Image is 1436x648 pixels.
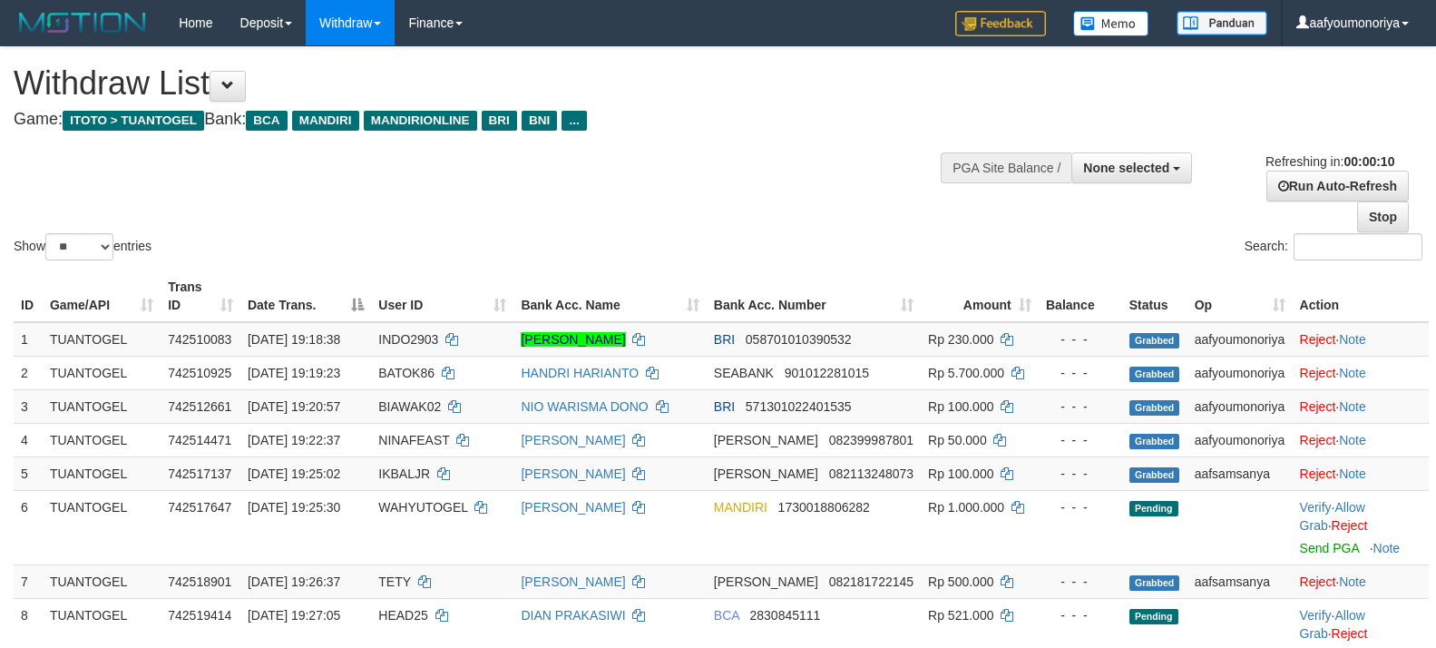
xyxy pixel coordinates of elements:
[714,433,818,447] span: [PERSON_NAME]
[248,466,340,481] span: [DATE] 19:25:02
[928,466,993,481] span: Rp 100.000
[1293,490,1429,565] td: · ·
[1332,626,1368,641] a: Reject
[248,608,340,623] span: [DATE] 19:27:05
[928,399,993,414] span: Rp 100.000
[168,500,231,515] span: 742517647
[1039,270,1122,322] th: Balance
[246,111,287,131] span: BCA
[1265,154,1394,169] span: Refreshing in:
[746,399,852,414] span: Copy 571301022401535 to clipboard
[1300,608,1365,641] a: Allow Grab
[521,433,625,447] a: [PERSON_NAME]
[785,366,869,380] span: Copy 901012281015 to clipboard
[1129,575,1180,591] span: Grabbed
[714,332,735,347] span: BRI
[1357,201,1409,232] a: Stop
[1187,322,1293,357] td: aafyoumonoriya
[1129,434,1180,449] span: Grabbed
[1300,332,1336,347] a: Reject
[1187,423,1293,457] td: aafyoumonoriya
[1046,606,1115,624] div: - - -
[14,389,43,423] td: 3
[45,233,113,260] select: Showentries
[1293,356,1429,389] td: ·
[1300,500,1365,533] a: Allow Grab
[1187,270,1293,322] th: Op: activate to sort column ascending
[1129,501,1178,516] span: Pending
[14,565,43,598] td: 7
[1300,500,1332,515] a: Verify
[14,9,151,36] img: MOTION_logo.png
[522,111,557,131] span: BNI
[1339,332,1366,347] a: Note
[43,490,161,565] td: TUANTOGEL
[707,270,921,322] th: Bank Acc. Number: activate to sort column ascending
[168,466,231,481] span: 742517137
[248,366,340,380] span: [DATE] 19:19:23
[1245,233,1422,260] label: Search:
[1129,367,1180,382] span: Grabbed
[1300,608,1365,641] span: ·
[378,366,435,380] span: BATOK86
[714,466,818,481] span: [PERSON_NAME]
[43,457,161,490] td: TUANTOGEL
[562,111,586,131] span: ...
[63,111,204,131] span: ITOTO > TUANTOGEL
[1293,270,1429,322] th: Action
[168,608,231,623] span: 742519414
[168,332,231,347] span: 742510083
[1122,270,1187,322] th: Status
[14,270,43,322] th: ID
[1129,333,1180,349] span: Grabbed
[1187,565,1293,598] td: aafsamsanya
[378,399,441,414] span: BIAWAK02
[1300,608,1332,623] a: Verify
[240,270,371,322] th: Date Trans.: activate to sort column descending
[1177,11,1267,35] img: panduan.png
[1046,465,1115,483] div: - - -
[1300,541,1359,555] a: Send PGA
[955,11,1046,36] img: Feedback.jpg
[521,608,625,623] a: DIAN PRAKASIWI
[378,433,449,447] span: NINAFEAST
[521,500,625,515] a: [PERSON_NAME]
[778,500,870,515] span: Copy 1730018806282 to clipboard
[928,332,993,347] span: Rp 230.000
[364,111,477,131] span: MANDIRIONLINE
[1300,366,1336,380] a: Reject
[1129,400,1180,416] span: Grabbed
[1339,466,1366,481] a: Note
[14,322,43,357] td: 1
[248,500,340,515] span: [DATE] 19:25:30
[714,574,818,589] span: [PERSON_NAME]
[928,500,1004,515] span: Rp 1.000.000
[1046,573,1115,591] div: - - -
[921,270,1039,322] th: Amount: activate to sort column ascending
[378,608,427,623] span: HEAD25
[829,574,913,589] span: Copy 082181722145 to clipboard
[1293,423,1429,457] td: ·
[43,423,161,457] td: TUANTOGEL
[1129,467,1180,483] span: Grabbed
[750,608,821,623] span: Copy 2830845111 to clipboard
[1332,518,1368,533] a: Reject
[1293,322,1429,357] td: ·
[521,366,639,380] a: HANDRI HARIANTO
[714,366,774,380] span: SEABANK
[1046,498,1115,516] div: - - -
[1293,389,1429,423] td: ·
[248,332,340,347] span: [DATE] 19:18:38
[1071,152,1192,183] button: None selected
[941,152,1071,183] div: PGA Site Balance /
[378,332,438,347] span: INDO2903
[1300,466,1336,481] a: Reject
[1187,356,1293,389] td: aafyoumonoriya
[482,111,517,131] span: BRI
[1373,541,1401,555] a: Note
[746,332,852,347] span: Copy 058701010390532 to clipboard
[1293,565,1429,598] td: ·
[168,399,231,414] span: 742512661
[168,366,231,380] span: 742510925
[14,490,43,565] td: 6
